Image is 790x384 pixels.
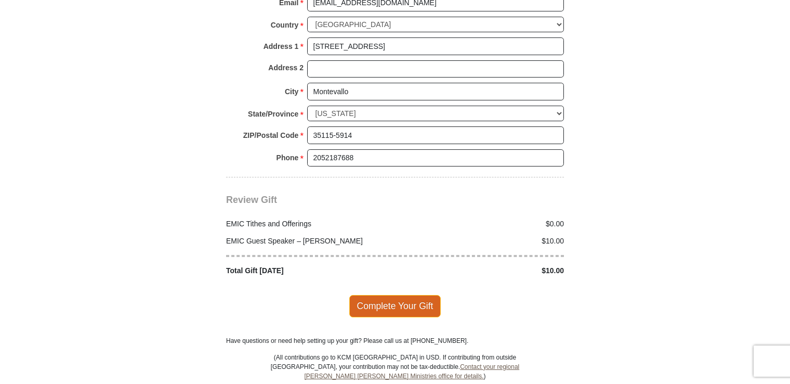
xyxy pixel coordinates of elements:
[221,265,396,276] div: Total Gift [DATE]
[226,195,277,205] span: Review Gift
[304,363,519,380] a: Contact your regional [PERSON_NAME] [PERSON_NAME] Ministries office for details.
[395,236,570,247] div: $10.00
[243,128,299,143] strong: ZIP/Postal Code
[271,18,299,32] strong: Country
[248,107,298,121] strong: State/Province
[268,60,304,75] strong: Address 2
[276,150,299,165] strong: Phone
[221,236,396,247] div: EMIC Guest Speaker – [PERSON_NAME]
[349,295,441,317] span: Complete Your Gift
[395,219,570,229] div: $0.00
[264,39,299,54] strong: Address 1
[221,219,396,229] div: EMIC Tithes and Offerings
[285,84,298,99] strong: City
[226,336,564,345] p: Have questions or need help setting up your gift? Please call us at [PHONE_NUMBER].
[395,265,570,276] div: $10.00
